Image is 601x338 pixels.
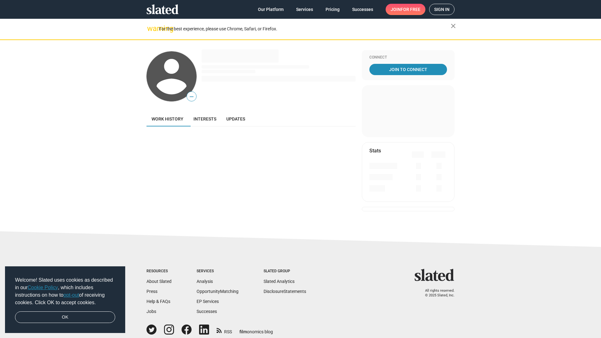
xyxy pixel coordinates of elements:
[258,4,284,15] span: Our Platform
[264,289,306,294] a: DisclosureStatements
[226,116,245,121] span: Updates
[188,111,221,126] a: Interests
[264,269,306,274] div: Slated Group
[152,116,183,121] span: Work history
[291,4,318,15] a: Services
[146,269,172,274] div: Resources
[28,285,58,290] a: Cookie Policy
[391,4,420,15] span: Join
[15,311,115,323] a: dismiss cookie message
[296,4,313,15] span: Services
[419,289,455,298] p: All rights reserved. © 2025 Slated, Inc.
[197,309,217,314] a: Successes
[434,4,449,15] span: Sign in
[386,4,425,15] a: Joinfor free
[253,4,289,15] a: Our Platform
[239,324,273,335] a: filmonomics blog
[221,111,250,126] a: Updates
[146,279,172,284] a: About Slated
[64,292,79,298] a: opt-out
[326,4,340,15] span: Pricing
[239,329,247,334] span: film
[187,93,196,101] span: —
[369,55,447,60] div: Connect
[5,266,125,333] div: cookieconsent
[146,299,170,304] a: Help & FAQs
[197,289,239,294] a: OpportunityMatching
[146,289,157,294] a: Press
[371,64,446,75] span: Join To Connect
[217,325,232,335] a: RSS
[193,116,216,121] span: Interests
[15,276,115,306] span: Welcome! Slated uses cookies as described in our , which includes instructions on how to of recei...
[449,22,457,30] mat-icon: close
[369,64,447,75] a: Join To Connect
[347,4,378,15] a: Successes
[264,279,295,284] a: Slated Analytics
[197,269,239,274] div: Services
[401,4,420,15] span: for free
[146,111,188,126] a: Work history
[146,309,156,314] a: Jobs
[197,299,219,304] a: EP Services
[197,279,213,284] a: Analysis
[159,25,451,33] div: For the best experience, please use Chrome, Safari, or Firefox.
[352,4,373,15] span: Successes
[321,4,345,15] a: Pricing
[369,147,381,154] mat-card-title: Stats
[429,4,455,15] a: Sign in
[147,25,155,32] mat-icon: warning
